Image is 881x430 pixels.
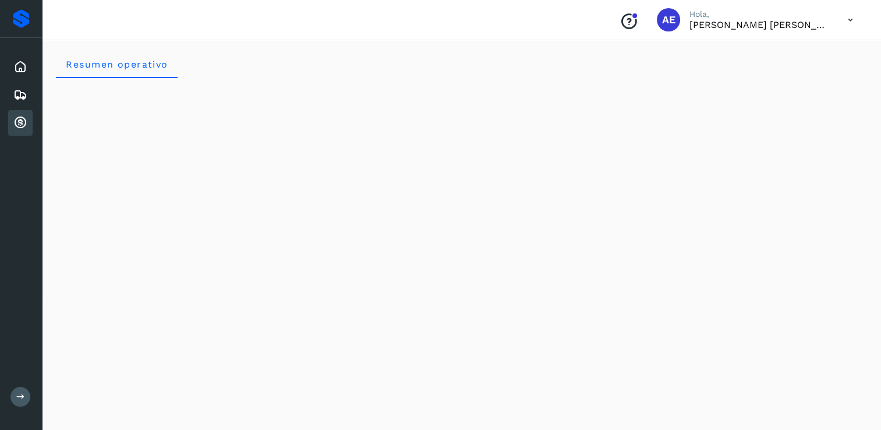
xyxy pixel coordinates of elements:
[689,9,829,19] p: Hola,
[8,54,33,80] div: Inicio
[65,59,168,70] span: Resumen operativo
[8,110,33,136] div: Cuentas por cobrar
[8,82,33,108] div: Embarques
[689,19,829,30] p: AARON EDUARDO GOMEZ ULLOA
